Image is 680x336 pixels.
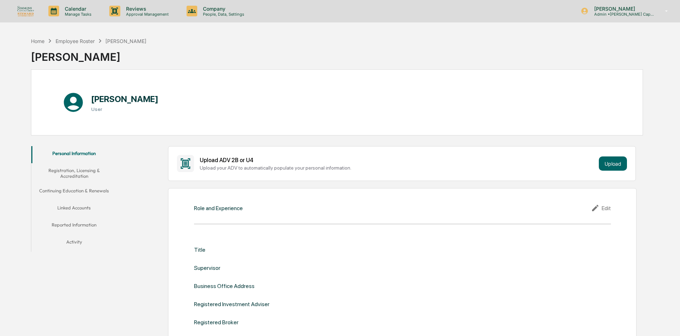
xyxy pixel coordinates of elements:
div: Title [194,246,205,253]
button: Upload [599,156,627,171]
div: [PERSON_NAME] [31,45,146,63]
div: Registered Broker [194,319,239,326]
button: Linked Accounts [31,201,117,218]
iframe: Open customer support [657,313,676,332]
div: Upload your ADV to automatically populate your personal information. [200,165,596,171]
div: secondary tabs example [31,146,117,252]
div: Home [31,38,45,44]
div: Business Office Address [194,283,255,289]
h1: [PERSON_NAME] [91,94,158,104]
p: Company [197,6,248,12]
div: [PERSON_NAME] [105,38,146,44]
p: People, Data, Settings [197,12,248,17]
h3: User [91,106,158,112]
button: Registration, Licensing & Accreditation [31,163,117,183]
button: Activity [31,235,117,252]
p: Approval Management [120,12,172,17]
p: Calendar [59,6,95,12]
p: [PERSON_NAME] [589,6,655,12]
div: Edit [591,204,611,212]
p: Reviews [120,6,172,12]
p: Admin • [PERSON_NAME] Capital / [PERSON_NAME] Advisors [589,12,655,17]
div: Upload ADV 2B or U4 [200,157,596,164]
img: logo [17,5,34,16]
div: Employee Roster [56,38,95,44]
button: Personal Information [31,146,117,163]
div: Role and Experience [194,205,243,212]
div: Registered Investment Adviser [194,301,270,308]
button: Continuing Education & Renewals [31,183,117,201]
button: Reported Information [31,218,117,235]
p: Manage Tasks [59,12,95,17]
div: Supervisor [194,265,220,271]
